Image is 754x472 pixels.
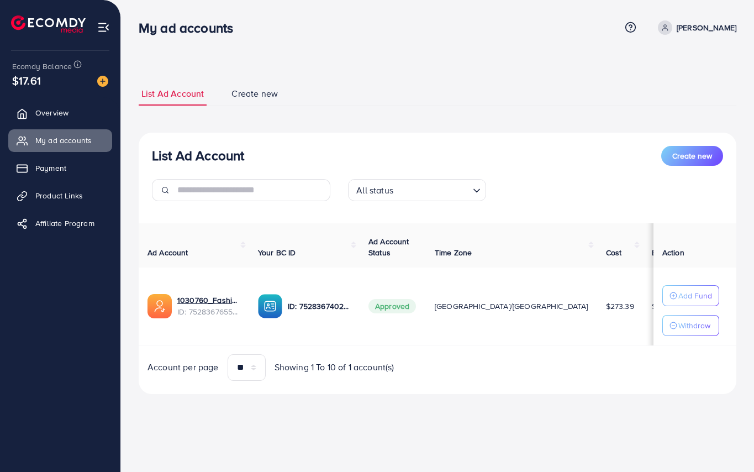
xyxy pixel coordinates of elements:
[8,129,112,151] a: My ad accounts
[8,157,112,179] a: Payment
[348,179,486,201] div: Search for option
[139,20,242,36] h3: My ad accounts
[177,306,240,317] span: ID: 7528367655024508945
[147,247,188,258] span: Ad Account
[177,295,240,306] a: 1030760_Fashion Rose_1752834697540
[662,285,719,306] button: Add Fund
[368,299,416,313] span: Approved
[12,61,72,72] span: Ecomdy Balance
[141,87,204,100] span: List Ad Account
[231,87,278,100] span: Create new
[8,102,112,124] a: Overview
[275,361,394,374] span: Showing 1 To 10 of 1 account(s)
[35,218,94,229] span: Affiliate Program
[12,72,41,88] span: $17.61
[678,289,712,302] p: Add Fund
[368,236,409,258] span: Ad Account Status
[435,247,472,258] span: Time Zone
[147,361,219,374] span: Account per page
[11,15,86,33] img: logo
[661,146,723,166] button: Create new
[354,182,396,198] span: All status
[97,76,108,87] img: image
[606,301,634,312] span: $273.39
[653,20,736,35] a: [PERSON_NAME]
[258,247,296,258] span: Your BC ID
[678,319,710,332] p: Withdraw
[152,148,244,164] h3: List Ad Account
[606,247,622,258] span: Cost
[8,185,112,207] a: Product Links
[35,190,83,201] span: Product Links
[677,21,736,34] p: [PERSON_NAME]
[662,247,684,258] span: Action
[97,21,110,34] img: menu
[397,180,468,198] input: Search for option
[288,300,351,313] p: ID: 7528367402921476112
[147,294,172,318] img: ic-ads-acc.e4c84228.svg
[258,294,282,318] img: ic-ba-acc.ded83a64.svg
[662,315,719,336] button: Withdraw
[35,135,92,146] span: My ad accounts
[35,107,68,118] span: Overview
[672,150,712,161] span: Create new
[8,212,112,234] a: Affiliate Program
[177,295,240,317] div: <span class='underline'>1030760_Fashion Rose_1752834697540</span></br>7528367655024508945
[435,301,588,312] span: [GEOGRAPHIC_DATA]/[GEOGRAPHIC_DATA]
[35,162,66,174] span: Payment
